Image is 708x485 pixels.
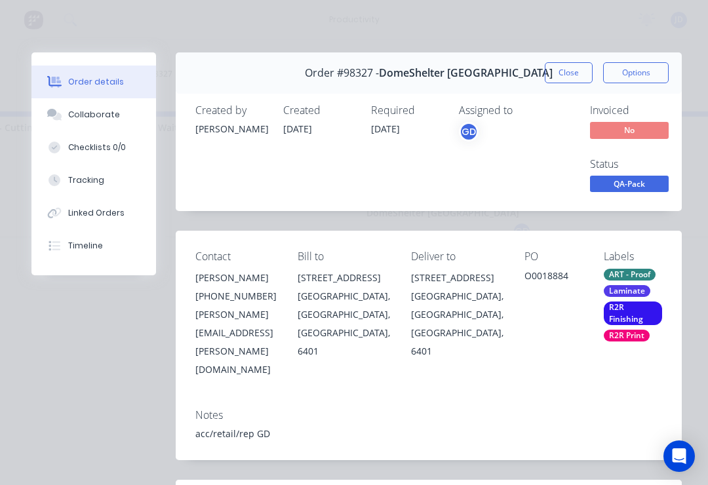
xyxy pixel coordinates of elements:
div: [GEOGRAPHIC_DATA], [GEOGRAPHIC_DATA], [GEOGRAPHIC_DATA], 6401 [411,287,503,360]
div: Open Intercom Messenger [663,440,695,472]
span: QA-Pack [590,176,669,192]
button: Checklists 0/0 [31,131,156,164]
button: Options [603,62,669,83]
div: Deliver to [411,250,503,263]
div: [PHONE_NUMBER] [195,287,277,305]
div: [PERSON_NAME] [195,269,277,287]
div: Tracking [68,174,104,186]
div: ART - Proof [604,269,656,281]
div: Required [371,104,443,117]
button: Tracking [31,164,156,197]
div: [STREET_ADDRESS] [298,269,390,287]
button: Linked Orders [31,197,156,229]
div: Assigned to [459,104,590,117]
div: Linked Orders [68,207,125,219]
div: [STREET_ADDRESS] [411,269,503,287]
div: [PERSON_NAME][EMAIL_ADDRESS][PERSON_NAME][DOMAIN_NAME] [195,305,277,379]
div: [STREET_ADDRESS][GEOGRAPHIC_DATA], [GEOGRAPHIC_DATA], [GEOGRAPHIC_DATA], 6401 [298,269,390,360]
div: Order details [68,76,124,88]
div: Notes [195,409,662,421]
div: Timeline [68,240,103,252]
div: R2R Finishing [604,301,662,325]
span: [DATE] [371,123,400,135]
div: [STREET_ADDRESS][GEOGRAPHIC_DATA], [GEOGRAPHIC_DATA], [GEOGRAPHIC_DATA], 6401 [411,269,503,360]
button: GD [459,122,479,142]
button: Close [545,62,593,83]
div: Invoiced [590,104,688,117]
div: Created by [195,104,267,117]
div: R2R Print [604,330,650,341]
div: [PERSON_NAME][PHONE_NUMBER][PERSON_NAME][EMAIL_ADDRESS][PERSON_NAME][DOMAIN_NAME] [195,269,277,379]
div: Status [590,158,688,170]
button: Order details [31,66,156,98]
div: Checklists 0/0 [68,142,126,153]
span: No [590,122,669,138]
div: [GEOGRAPHIC_DATA], [GEOGRAPHIC_DATA], [GEOGRAPHIC_DATA], 6401 [298,287,390,360]
div: Collaborate [68,109,120,121]
div: O0018884 [524,269,583,287]
div: Contact [195,250,277,263]
div: [PERSON_NAME] [195,122,267,136]
div: Labels [604,250,662,263]
div: Created [283,104,355,117]
button: QA-Pack [590,176,669,195]
span: Order #98327 - [305,67,379,79]
button: Collaborate [31,98,156,131]
div: Bill to [298,250,390,263]
button: Timeline [31,229,156,262]
span: DomeShelter [GEOGRAPHIC_DATA] [379,67,553,79]
span: [DATE] [283,123,312,135]
div: PO [524,250,583,263]
div: acc/retail/rep GD [195,427,662,440]
div: Laminate [604,285,650,297]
